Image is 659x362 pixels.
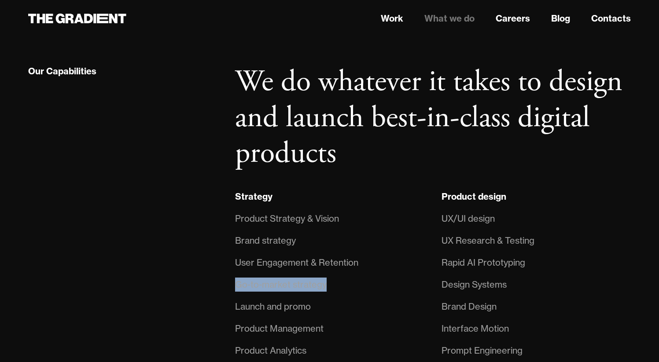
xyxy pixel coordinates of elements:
[442,278,507,292] div: Design Systems
[235,278,327,292] div: Go-to-market strategy
[235,64,631,172] h2: We do whatever it takes to design and launch best-in-class digital products
[424,12,475,25] a: What we do
[496,12,530,25] a: Careers
[235,212,339,226] div: Product Strategy & Vision
[551,12,570,25] a: Blog
[442,344,523,358] div: Prompt Engineering
[442,256,525,270] div: Rapid AI Prototyping
[235,300,311,314] div: Launch and promo
[442,191,506,202] strong: Product design
[591,12,631,25] a: Contacts
[381,12,403,25] a: Work
[442,322,509,336] div: Interface Motion
[235,322,324,336] div: Product Management
[442,300,497,314] div: Brand Design
[28,66,96,77] div: Our Capabilities
[235,256,358,270] div: User Engagement & Retention
[442,234,534,248] div: UX Research & Testing
[235,234,296,248] div: Brand strategy
[235,191,272,202] div: Strategy
[235,344,306,358] div: Product Analytics
[442,212,495,226] div: UX/UI design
